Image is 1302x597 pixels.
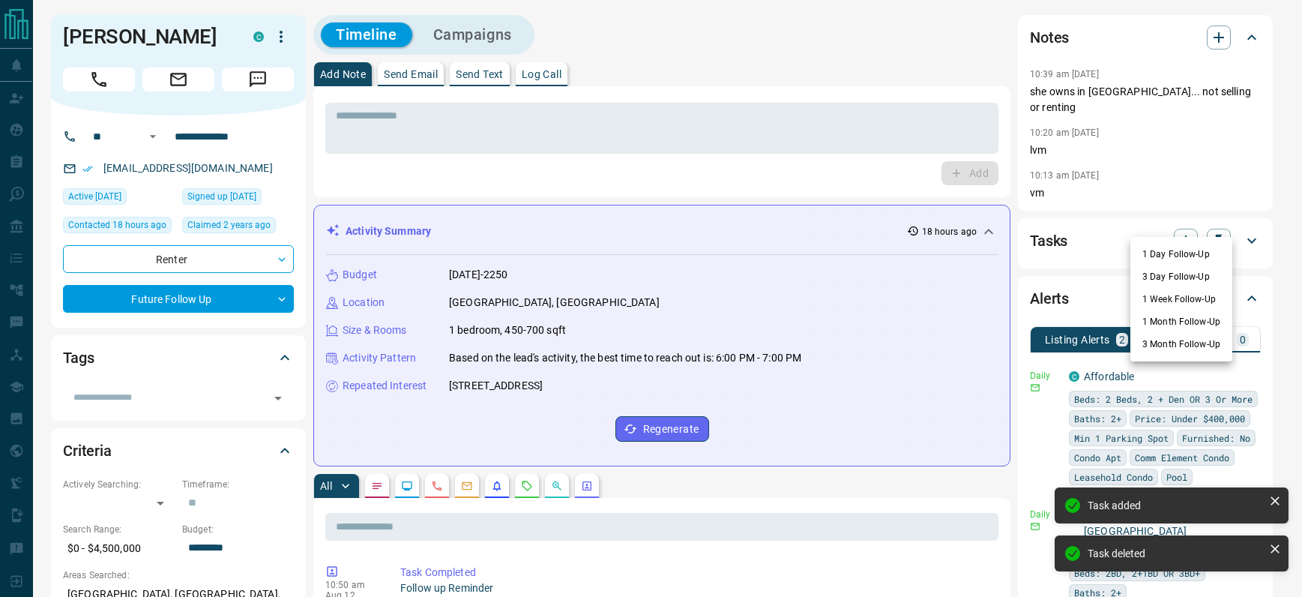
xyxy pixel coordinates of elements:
[1088,547,1263,559] div: Task deleted
[1130,310,1232,333] li: 1 Month Follow-Up
[1088,499,1263,511] div: Task added
[1130,288,1232,310] li: 1 Week Follow-Up
[1130,243,1232,265] li: 1 Day Follow-Up
[1130,333,1232,355] li: 3 Month Follow-Up
[1130,265,1232,288] li: 3 Day Follow-Up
